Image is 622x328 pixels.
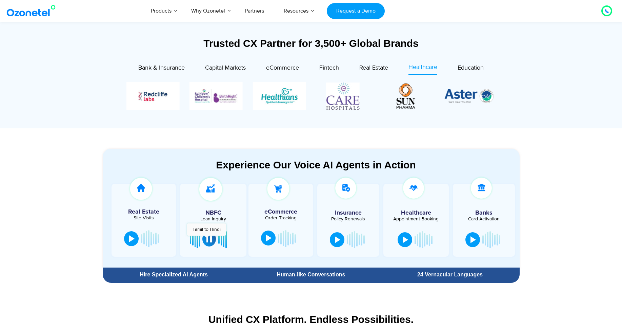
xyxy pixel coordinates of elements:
[321,210,376,216] h5: Insurance
[319,64,339,72] span: Fintech
[252,209,309,215] h5: eCommerce
[359,64,388,72] span: Real Estate
[388,217,444,221] div: Appointment Booking
[253,82,306,110] div: 5 / 8
[205,64,246,72] span: Capital Markets
[379,82,433,110] div: 7 / 8
[321,217,376,221] div: Policy Renewals
[359,63,388,75] a: Real Estate
[316,83,369,110] div: 6 / 8
[183,217,243,221] div: Loan Inquiry
[138,64,185,72] span: Bank & Insurance
[443,88,496,104] div: 8 / 8
[266,63,299,75] a: eCommerce
[408,63,437,71] span: Healthcare
[396,82,416,110] img: New Project (26)
[106,313,516,325] div: Unified CX Platform. Endless Possibilities.
[126,82,496,110] div: Image Carousel
[266,64,299,72] span: eCommerce
[189,82,243,110] div: 4 / 8
[138,63,185,75] a: Bank & Insurance
[253,82,306,110] img: healthians.jpg
[384,272,516,277] div: 24 Vernacular Languages
[109,159,523,171] div: Experience Our Voice AI Agents in Action
[388,210,444,216] h5: Healthcare
[458,63,484,75] a: Education
[319,63,339,75] a: Fintech
[252,216,309,220] div: Order Tracking
[103,37,520,49] div: Trusted CX Partner for 3,500+ Global Brands
[443,88,496,104] img: logo (1)
[245,272,377,277] div: Human-like Conversations
[126,82,179,110] div: 3 / 8
[456,217,511,221] div: Card Activation
[183,210,243,216] h5: NBFC
[115,216,173,220] div: Site Visits
[458,64,484,72] span: Education
[115,209,173,215] h5: Real Estate
[189,82,243,110] img: Rainbow.jpg
[106,272,242,277] div: Hire Specialized AI Agents
[408,63,437,75] a: Healthcare
[126,82,179,110] img: redcliffelabs.jpg
[326,83,359,110] img: cares-logo
[456,210,511,216] h5: Banks
[327,3,385,19] a: Request a Demo
[205,63,246,75] a: Capital Markets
